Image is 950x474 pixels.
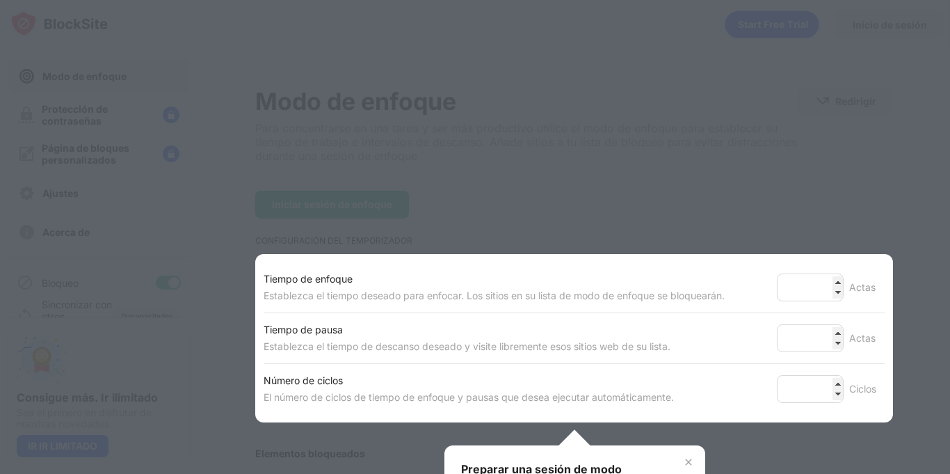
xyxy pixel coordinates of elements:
div: Establezca el tiempo de descanso deseado y visite libremente esos sitios web de su lista. [264,338,670,355]
div: Tiempo de enfoque [264,271,725,287]
img: x-button.svg [683,457,694,468]
div: Actas [849,279,885,296]
div: Tiempo de pausa [264,322,670,338]
div: Establezca el tiempo deseado para enfocar. Los sitios en su lista de modo de enfoque se bloquearán. [264,287,725,304]
div: Actas [849,330,885,347]
div: Número de ciclos [264,372,674,389]
div: Ciclos [849,381,885,397]
div: El número de ciclos de tiempo de enfoque y pausas que desea ejecutar automáticamente. [264,389,674,406]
